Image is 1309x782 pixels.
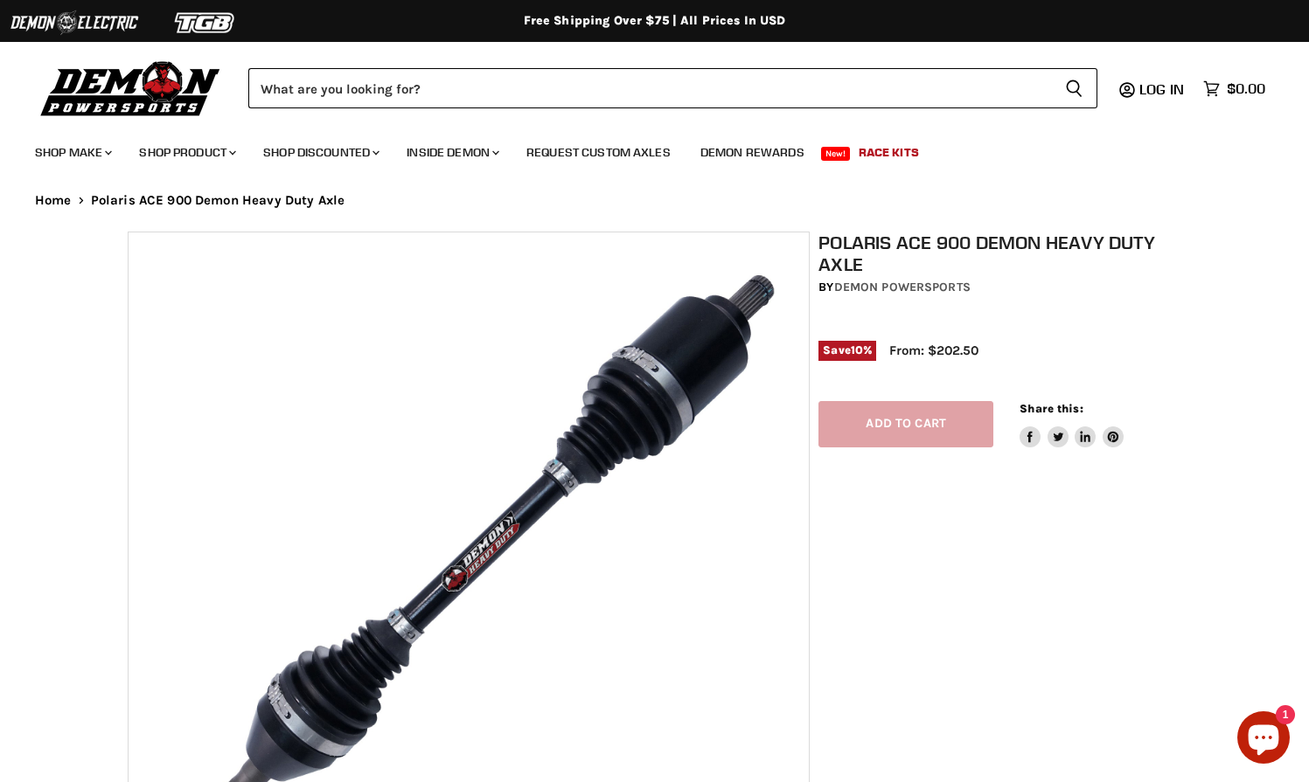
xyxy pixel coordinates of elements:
inbox-online-store-chat: Shopify online store chat [1232,711,1295,768]
ul: Main menu [22,128,1261,170]
a: Home [35,193,72,208]
a: Demon Powersports [834,280,971,294]
span: $0.00 [1227,80,1265,97]
a: Request Custom Axles [513,135,684,170]
h1: Polaris ACE 900 Demon Heavy Duty Axle [818,232,1190,275]
a: Demon Rewards [687,135,818,170]
a: Inside Demon [393,135,510,170]
span: 10 [851,343,863,356]
a: Shop Discounted [250,135,390,170]
aside: Share this: [1020,401,1124,447]
img: Demon Powersports [35,57,226,119]
div: by [818,278,1190,297]
a: Race Kits [846,135,932,170]
form: Product [248,68,1097,108]
a: $0.00 [1194,76,1274,101]
span: Polaris ACE 900 Demon Heavy Duty Axle [91,193,345,208]
a: Log in [1131,81,1194,97]
img: TGB Logo 2 [140,6,271,39]
span: From: $202.50 [889,343,978,358]
span: Save % [818,341,876,360]
span: Share this: [1020,402,1083,415]
a: Shop Make [22,135,122,170]
button: Search [1051,68,1097,108]
span: New! [821,147,851,161]
a: Shop Product [126,135,247,170]
img: Demon Electric Logo 2 [9,6,140,39]
input: Search [248,68,1051,108]
span: Log in [1139,80,1184,98]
